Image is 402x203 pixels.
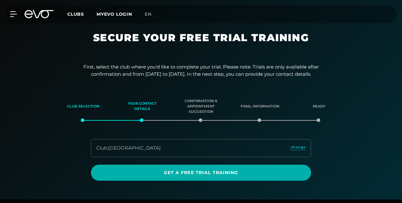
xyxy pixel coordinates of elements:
font: Club [96,145,107,151]
font: Club selection [67,104,99,108]
font: Your contact details [128,101,157,111]
a: en [145,11,159,18]
font: [GEOGRAPHIC_DATA] [108,145,161,151]
a: MYEVO LOGIN [97,11,132,17]
font: First, select the club where you'd like to complete your trial. Please note: Trials are only avai... [83,64,319,77]
font: Final information [241,104,279,108]
font: : [107,145,108,151]
font: Confirmation & appointment suggestion [185,99,217,114]
a: Clubs [67,11,97,17]
font: Ready [313,104,325,108]
font: en [145,11,152,17]
a: change [291,145,306,152]
a: Get a free trial training [91,165,311,181]
font: change [291,145,306,149]
font: Clubs [67,11,84,17]
font: Get a free trial training [164,170,238,175]
font: Secure your free trial training [93,31,309,44]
